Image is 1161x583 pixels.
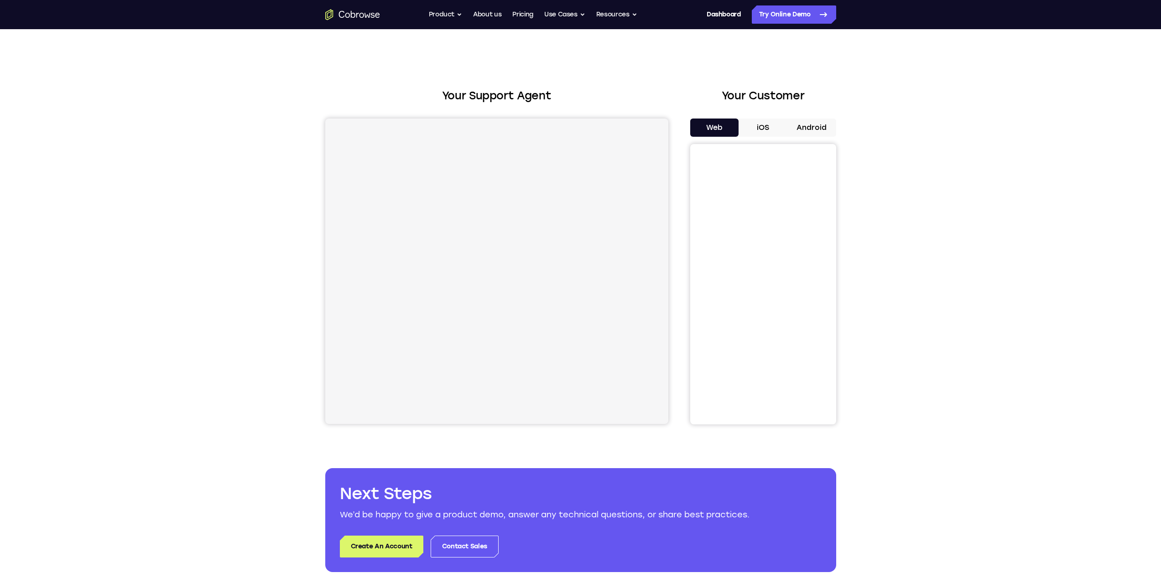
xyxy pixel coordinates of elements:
button: Product [429,5,463,24]
button: Use Cases [544,5,585,24]
a: Dashboard [707,5,741,24]
button: Web [690,119,739,137]
a: About us [473,5,501,24]
a: Pricing [512,5,533,24]
button: iOS [739,119,787,137]
h2: Your Support Agent [325,88,668,104]
a: Create An Account [340,536,423,557]
button: Resources [596,5,637,24]
h2: Your Customer [690,88,836,104]
a: Contact Sales [431,536,499,557]
p: We’d be happy to give a product demo, answer any technical questions, or share best practices. [340,508,822,521]
iframe: Agent [325,119,668,424]
button: Android [787,119,836,137]
h2: Next Steps [340,483,822,505]
a: Try Online Demo [752,5,836,24]
a: Go to the home page [325,9,380,20]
